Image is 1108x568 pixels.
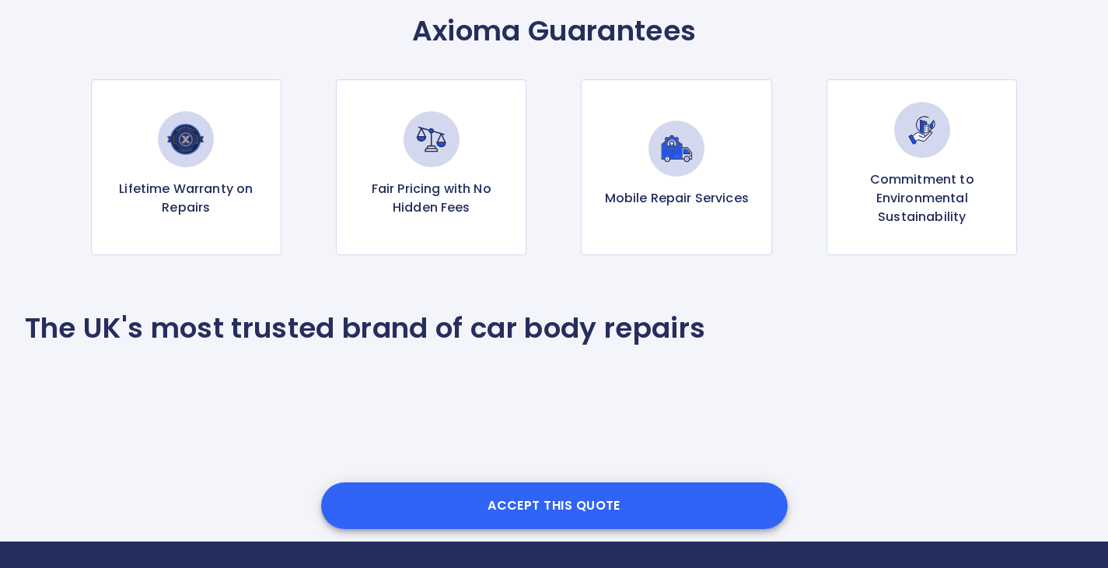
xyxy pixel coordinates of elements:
p: Lifetime Warranty on Repairs [104,180,268,217]
iframe: Customer reviews powered by Trustpilot [25,370,1084,479]
p: Commitment to Environmental Sustainability [840,170,1004,226]
p: Axioma Guarantees [25,14,1084,48]
p: The UK's most trusted brand of car body repairs [25,311,706,345]
img: Lifetime Warranty on Repairs [158,111,214,167]
img: Fair Pricing with No Hidden Fees [404,111,460,167]
img: Commitment to Environmental Sustainability [894,102,950,158]
button: Accept this Quote [321,482,788,529]
p: Fair Pricing with No Hidden Fees [349,180,513,217]
img: Mobile Repair Services [648,121,704,177]
p: Mobile Repair Services [605,189,749,208]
